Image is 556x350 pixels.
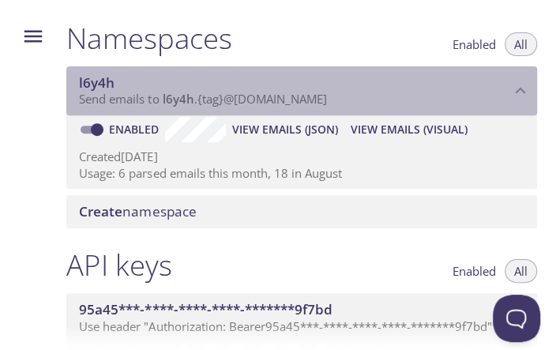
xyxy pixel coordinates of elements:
p: Usage: 6 parsed emails this month, 18 in August [79,165,524,182]
button: Enabled [443,259,505,283]
span: View Emails (Visual) [351,120,468,139]
h1: API keys [66,247,171,283]
span: Create [79,202,122,220]
span: View Emails (JSON) [232,120,338,139]
div: Create namespace [66,195,537,228]
p: Created [DATE] [79,149,524,165]
span: Send emails to . {tag} @[DOMAIN_NAME] [79,91,326,107]
button: Enabled [443,32,505,56]
h1: Namespaces [66,21,231,56]
button: All [505,32,537,56]
button: All [505,259,537,283]
span: l6y4h [162,91,193,107]
span: namespace [79,202,196,220]
span: l6y4h [79,73,115,92]
div: l6y4h namespace [66,66,537,115]
button: View Emails (JSON) [226,117,344,142]
button: Menu [13,16,54,57]
iframe: Help Scout Beacon - Open [493,295,540,342]
a: Enabled [107,122,165,137]
button: View Emails (Visual) [344,117,474,142]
